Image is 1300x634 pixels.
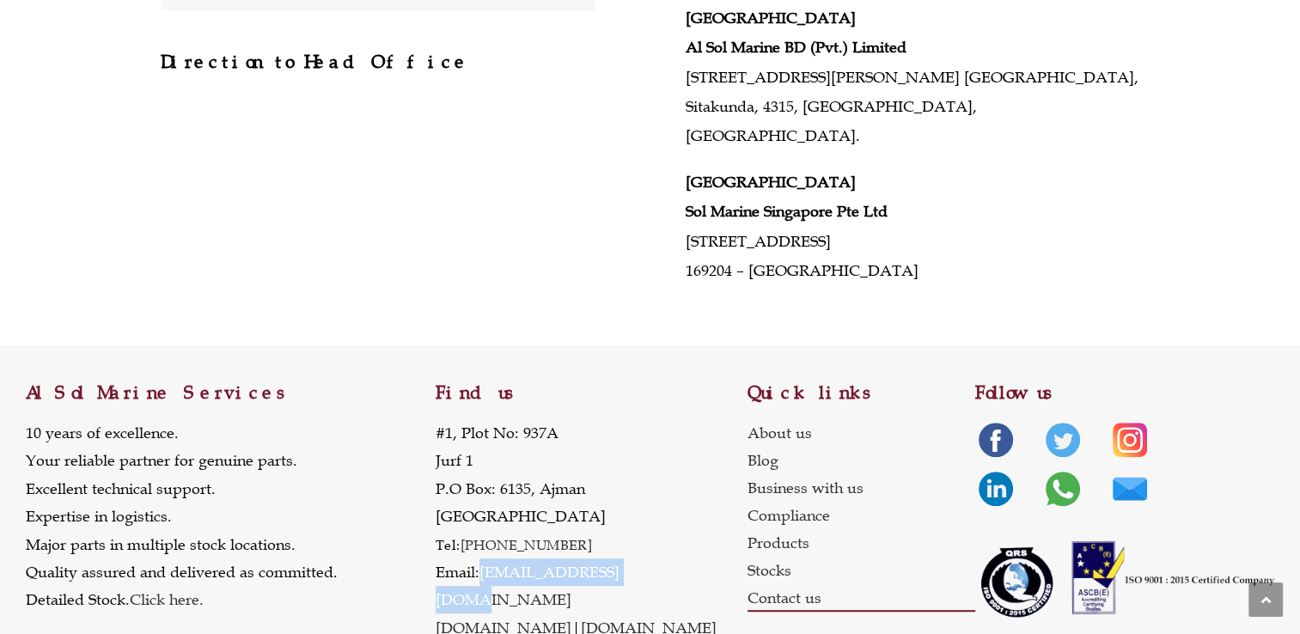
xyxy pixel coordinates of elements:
[686,3,1139,150] p: [STREET_ADDRESS][PERSON_NAME] [GEOGRAPHIC_DATA], Sitakunda, 4315, [GEOGRAPHIC_DATA], [GEOGRAPHIC_...
[130,590,199,609] a: Click here
[748,384,975,402] h2: Quick links
[26,419,338,614] p: 10 years of excellence. Your reliable partner for genuine parts. Excellent technical support. Exp...
[436,384,748,402] h2: Find us
[460,536,592,553] a: [PHONE_NUMBER]
[686,202,888,221] strong: Sol Marine Singapore Pte Ltd
[748,474,975,502] a: Business with us
[748,447,975,474] a: Blog
[686,173,856,192] strong: [GEOGRAPHIC_DATA]
[975,384,1274,402] h2: Follow us
[748,529,975,557] a: Products
[686,38,906,57] strong: Al Sol Marine BD (Pvt.) Limited
[436,563,619,609] a: [EMAIL_ADDRESS][DOMAIN_NAME]
[748,502,975,529] a: Compliance
[748,584,975,612] a: Contact us
[436,536,461,553] span: Tel:
[748,557,975,584] a: Stocks
[130,590,204,609] span: .
[748,419,975,447] a: About us
[26,384,436,402] h2: Al Sol Marine Services
[161,88,596,252] iframe: 25.431702654679253, 55.53054653045025
[1248,582,1283,617] a: Scroll to the top of the page
[686,168,1139,285] p: [STREET_ADDRESS] 169204 – [GEOGRAPHIC_DATA]
[686,9,856,27] strong: [GEOGRAPHIC_DATA]
[161,53,596,71] h2: Direction to Head Office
